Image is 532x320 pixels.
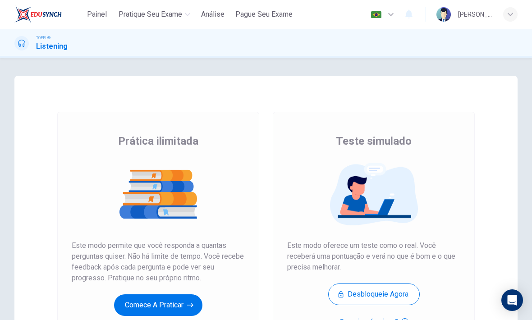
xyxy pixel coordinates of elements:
span: Pratique seu exame [119,9,182,20]
div: [PERSON_NAME] [458,9,492,20]
button: Desbloqueie agora [328,283,420,305]
img: pt [371,11,382,18]
button: Pratique seu exame [115,6,194,23]
img: EduSynch logo [14,5,62,23]
span: Este modo permite que você responda a quantas perguntas quiser. Não há limite de tempo. Você rece... [72,240,245,283]
div: Open Intercom Messenger [501,289,523,311]
span: Pague Seu Exame [235,9,293,20]
button: Pague Seu Exame [232,6,296,23]
h1: Listening [36,41,68,52]
span: Painel [87,9,107,20]
img: Profile picture [436,7,451,22]
span: Teste simulado [336,134,412,148]
button: Painel [83,6,111,23]
button: Análise [197,6,228,23]
span: Prática ilimitada [118,134,198,148]
span: Este modo oferece um teste como o real. Você receberá uma pontuação e verá no que é bom e o que p... [287,240,460,273]
a: EduSynch logo [14,5,83,23]
button: Comece a praticar [114,294,202,316]
span: Análise [201,9,225,20]
span: TOEFL® [36,35,50,41]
